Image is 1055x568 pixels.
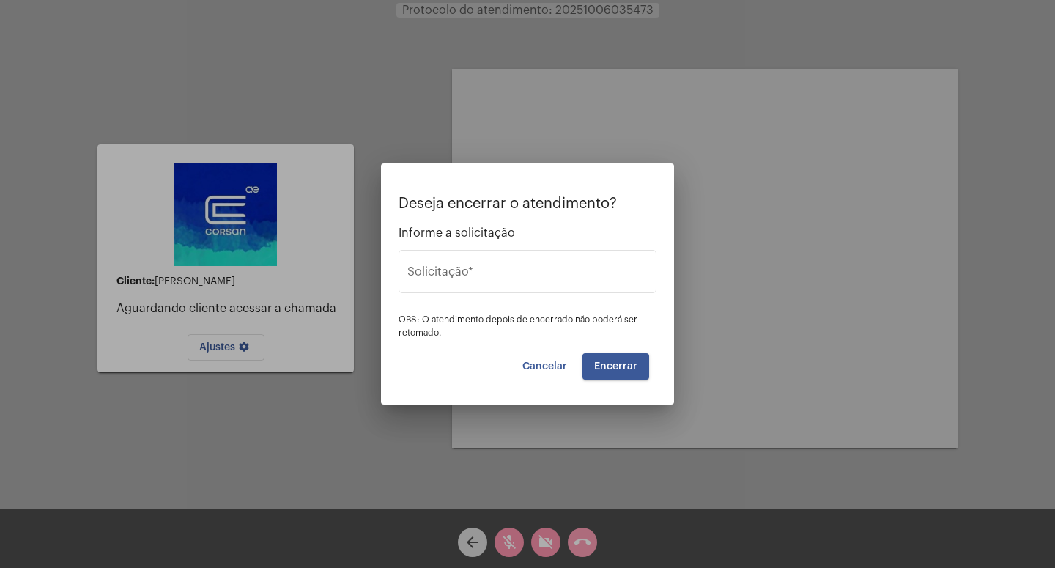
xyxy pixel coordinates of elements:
[511,353,579,380] button: Cancelar
[399,226,656,240] span: Informe a solicitação
[399,315,637,337] span: OBS: O atendimento depois de encerrado não poderá ser retomado.
[399,196,656,212] p: Deseja encerrar o atendimento?
[522,361,567,372] span: Cancelar
[594,361,637,372] span: Encerrar
[407,268,648,281] input: Buscar solicitação
[582,353,649,380] button: Encerrar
